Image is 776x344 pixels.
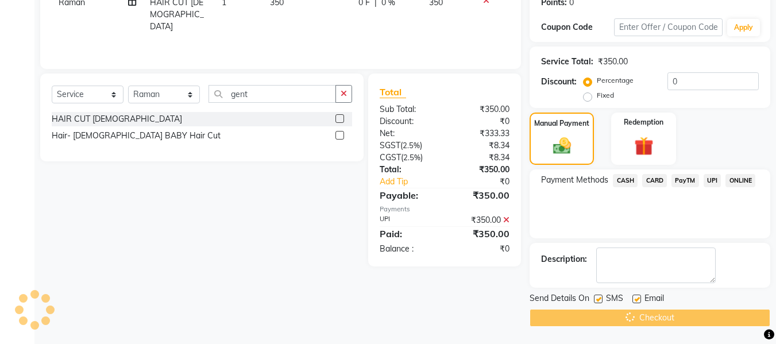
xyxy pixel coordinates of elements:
div: ₹350.00 [445,227,518,241]
div: Paid: [371,227,445,241]
div: ₹8.34 [445,140,518,152]
label: Percentage [597,75,634,86]
a: Add Tip [371,176,457,188]
span: CGST [380,152,401,163]
label: Redemption [624,117,663,127]
div: ( ) [371,152,445,164]
span: ONLINE [725,174,755,187]
label: Fixed [597,90,614,101]
div: Hair- [DEMOGRAPHIC_DATA] BABY Hair Cut [52,130,221,142]
div: ₹0 [457,176,519,188]
div: Balance : [371,243,445,255]
div: ₹8.34 [445,152,518,164]
div: Net: [371,127,445,140]
div: ₹350.00 [445,164,518,176]
span: CARD [642,174,667,187]
div: Payable: [371,188,445,202]
span: 2.5% [403,141,420,150]
div: Coupon Code [541,21,613,33]
label: Manual Payment [534,118,589,129]
div: ₹350.00 [445,188,518,202]
div: ( ) [371,140,445,152]
div: ₹350.00 [445,214,518,226]
div: ₹333.33 [445,127,518,140]
span: Payment Methods [541,174,608,186]
div: Description: [541,253,587,265]
span: PayTM [671,174,699,187]
span: UPI [704,174,721,187]
span: CASH [613,174,638,187]
div: ₹350.00 [445,103,518,115]
span: Send Details On [530,292,589,307]
img: _cash.svg [547,136,577,156]
span: SGST [380,140,400,150]
span: Email [644,292,664,307]
div: ₹350.00 [598,56,628,68]
span: Total [380,86,406,98]
input: Enter Offer / Coupon Code [614,18,723,36]
span: 2.5% [403,153,420,162]
div: Sub Total: [371,103,445,115]
div: UPI [371,214,445,226]
div: Discount: [371,115,445,127]
img: _gift.svg [628,134,659,158]
div: Total: [371,164,445,176]
span: SMS [606,292,623,307]
div: Service Total: [541,56,593,68]
input: Search or Scan [209,85,336,103]
div: ₹0 [445,115,518,127]
div: Discount: [541,76,577,88]
div: Payments [380,204,509,214]
button: Apply [727,19,760,36]
div: HAIR CUT [DEMOGRAPHIC_DATA] [52,113,182,125]
div: ₹0 [445,243,518,255]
